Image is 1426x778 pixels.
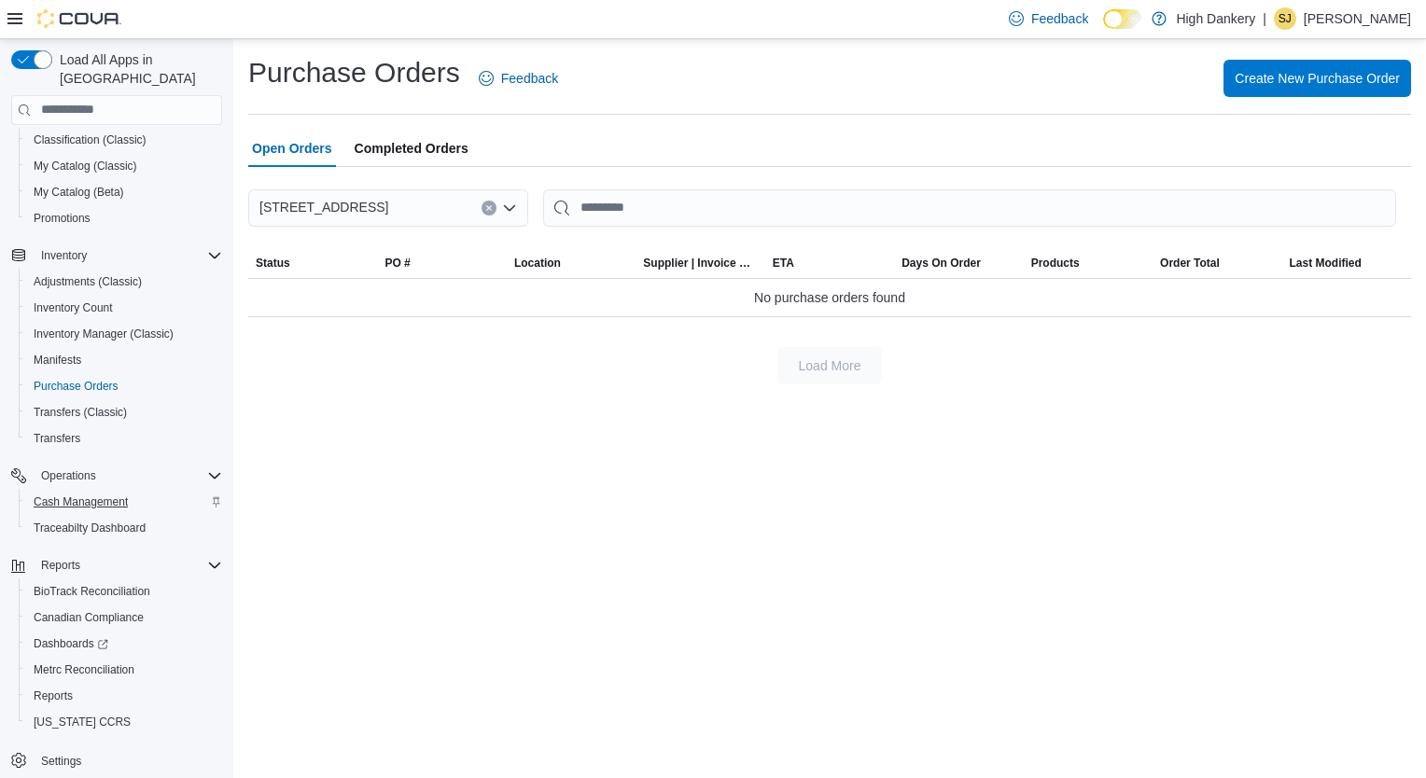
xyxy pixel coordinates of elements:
[1263,7,1266,30] p: |
[259,196,388,218] span: [STREET_ADDRESS]
[26,155,145,177] a: My Catalog (Classic)
[34,353,81,368] span: Manifests
[902,256,981,271] span: Days On Order
[26,323,181,345] a: Inventory Manager (Classic)
[799,356,861,375] span: Load More
[41,754,81,769] span: Settings
[252,130,332,167] span: Open Orders
[41,468,96,483] span: Operations
[19,425,230,452] button: Transfers
[514,256,561,271] span: Location
[19,631,230,657] a: Dashboards
[26,517,222,539] span: Traceabilty Dashboard
[26,685,80,707] a: Reports
[52,50,222,88] span: Load All Apps in [GEOGRAPHIC_DATA]
[26,606,151,629] a: Canadian Compliance
[26,297,222,319] span: Inventory Count
[26,155,222,177] span: My Catalog (Classic)
[26,580,158,603] a: BioTrack Reconciliation
[248,248,377,278] button: Status
[1223,60,1411,97] button: Create New Purchase Order
[26,181,132,203] a: My Catalog (Beta)
[26,685,222,707] span: Reports
[543,189,1396,227] input: This is a search bar. After typing your query, hit enter to filter the results lower in the page.
[34,379,119,394] span: Purchase Orders
[34,274,142,289] span: Adjustments (Classic)
[26,181,222,203] span: My Catalog (Beta)
[26,632,222,655] span: Dashboards
[355,130,468,167] span: Completed Orders
[19,179,230,205] button: My Catalog (Beta)
[19,153,230,179] button: My Catalog (Classic)
[26,375,126,397] a: Purchase Orders
[34,715,131,729] span: [US_STATE] CCRS
[1304,7,1411,30] p: [PERSON_NAME]
[34,244,94,267] button: Inventory
[19,321,230,347] button: Inventory Manager (Classic)
[19,347,230,373] button: Manifests
[34,584,150,599] span: BioTrack Reconciliation
[26,659,222,681] span: Metrc Reconciliation
[1176,7,1255,30] p: High Dankery
[1103,9,1142,29] input: Dark Mode
[34,405,127,420] span: Transfers (Classic)
[26,401,134,424] a: Transfers (Classic)
[26,129,222,151] span: Classification (Classic)
[26,606,222,629] span: Canadian Compliance
[34,748,222,771] span: Settings
[34,465,222,487] span: Operations
[19,578,230,604] button: BioTrack Reconciliation
[26,271,222,293] span: Adjustments (Classic)
[19,269,230,295] button: Adjustments (Classic)
[26,517,153,539] a: Traceabilty Dashboard
[754,286,905,309] span: No purchase orders found
[248,54,460,91] h1: Purchase Orders
[34,636,108,651] span: Dashboards
[4,463,230,489] button: Operations
[1282,248,1412,278] button: Last Modified
[4,746,230,773] button: Settings
[34,244,222,267] span: Inventory
[26,491,222,513] span: Cash Management
[34,662,134,677] span: Metrc Reconciliation
[34,494,128,509] span: Cash Management
[256,256,290,271] span: Status
[19,373,230,399] button: Purchase Orders
[384,256,410,271] span: PO #
[1160,256,1220,271] span: Order Total
[19,604,230,631] button: Canadian Compliance
[1235,69,1400,88] span: Create New Purchase Order
[34,431,80,446] span: Transfers
[1024,248,1153,278] button: Products
[34,554,88,577] button: Reports
[1031,256,1080,271] span: Products
[26,491,135,513] a: Cash Management
[19,515,230,541] button: Traceabilty Dashboard
[34,211,91,226] span: Promotions
[26,401,222,424] span: Transfers (Classic)
[4,243,230,269] button: Inventory
[26,207,98,229] a: Promotions
[1103,29,1104,30] span: Dark Mode
[34,185,124,200] span: My Catalog (Beta)
[26,659,142,681] a: Metrc Reconciliation
[26,349,222,371] span: Manifests
[34,132,147,147] span: Classification (Classic)
[471,60,566,97] a: Feedback
[41,248,87,263] span: Inventory
[26,711,222,733] span: Washington CCRS
[482,201,496,215] button: Clear input
[34,610,144,625] span: Canadian Compliance
[34,159,137,174] span: My Catalog (Classic)
[26,711,138,733] a: [US_STATE] CCRS
[507,248,636,278] button: Location
[501,69,558,88] span: Feedback
[34,465,104,487] button: Operations
[26,349,89,371] a: Manifests
[34,688,73,703] span: Reports
[26,375,222,397] span: Purchase Orders
[1153,248,1281,278] button: Order Total
[34,554,222,577] span: Reports
[26,271,149,293] a: Adjustments (Classic)
[26,427,88,450] a: Transfers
